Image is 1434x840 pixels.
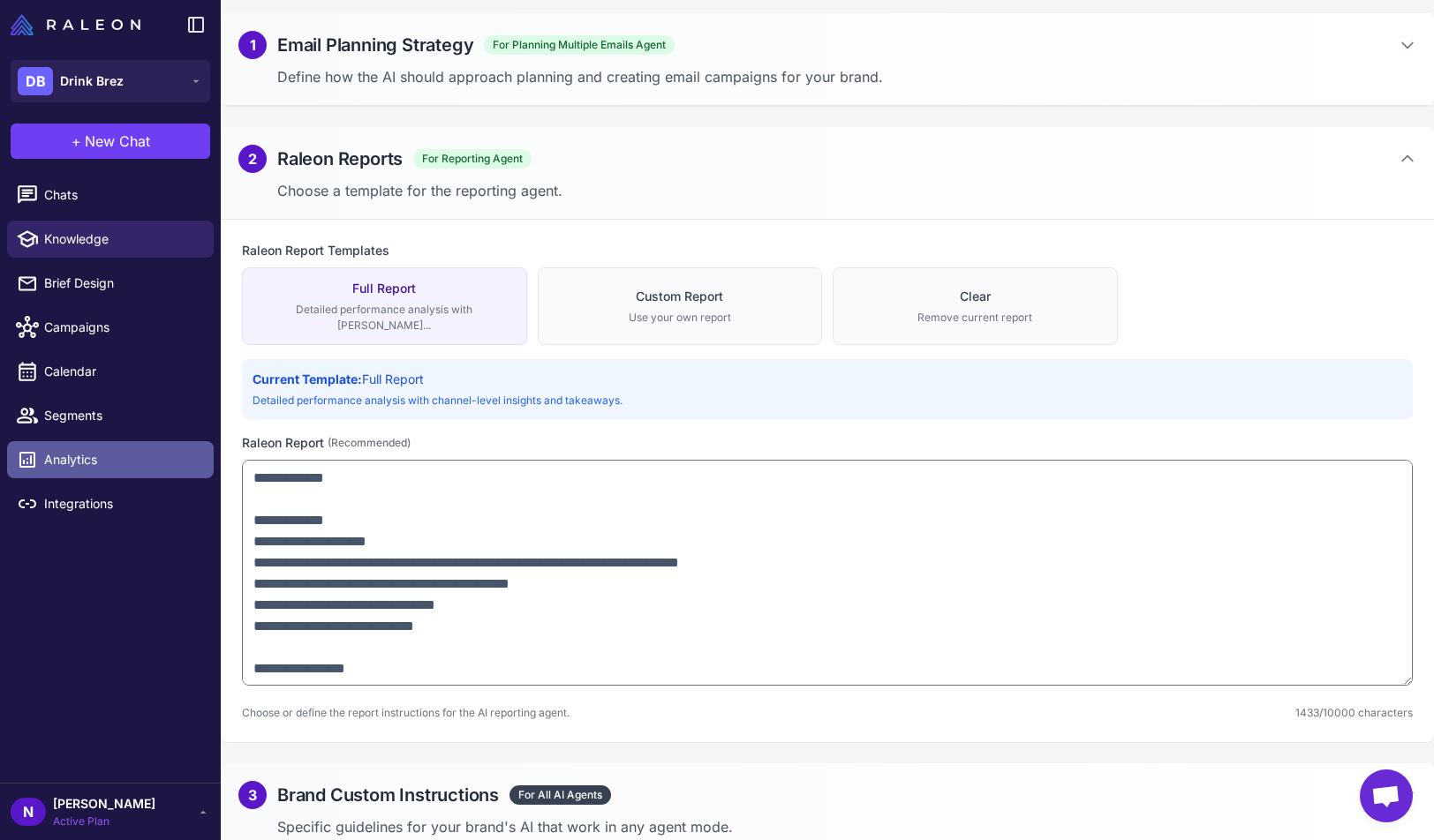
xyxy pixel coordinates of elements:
[7,485,214,522] a: Integrations
[253,393,1402,409] p: Detailed performance analysis with channel-level insights and takeaways.
[44,450,200,469] span: Analytics
[509,785,611,805] span: For All AI Agents
[44,229,200,249] span: Knowledge
[7,397,214,434] a: Segments
[44,185,200,205] span: Chats
[844,287,1106,306] div: Clear
[44,274,200,293] span: Brief Design
[549,287,811,306] div: Custom Report
[44,494,200,514] span: Integrations
[242,705,570,721] p: Choose or define the report instructions for the AI reporting agent.
[7,353,214,390] a: Calendar
[11,14,147,35] a: Raleon Logo
[7,265,214,302] a: Brief Design
[253,370,1402,389] p: Full Report
[1295,705,1413,721] p: 1433/10000 characters
[53,814,155,829] span: Active Plan
[277,66,1416,87] p: Define how the AI should approach planning and creating email campaigns for your brand.
[549,310,811,326] div: Use your own report
[238,145,267,173] div: 2
[11,60,210,102] button: DBDrink Brez
[85,131,150,152] span: New Chat
[44,406,200,425] span: Segments
[7,221,214,258] a: Knowledge
[238,781,267,809] div: 3
[18,67,53,95] div: DB
[242,433,1413,453] label: Raleon Report
[242,267,527,345] button: Full ReportDetailed performance analysis with [PERSON_NAME]...
[1360,769,1413,822] div: Open chat
[328,435,411,451] span: (Recommended)
[538,267,823,345] button: Custom ReportUse your own report
[60,71,124,91] span: Drink Brez
[11,14,140,35] img: Raleon Logo
[277,782,499,808] h2: Brand Custom Instructions
[253,371,362,386] strong: Current Template:
[7,176,214,214] a: Chats
[413,149,532,169] span: For Reporting Agent
[253,279,516,298] div: Full Report
[11,124,210,159] button: +New Chat
[44,318,200,337] span: Campaigns
[238,31,267,59] div: 1
[7,441,214,478] a: Analytics
[484,35,675,55] span: For Planning Multiple Emails Agent
[277,146,403,172] h2: Raleon Reports
[844,310,1106,326] div: Remove current report
[11,798,46,826] div: N
[44,362,200,381] span: Calendar
[72,131,81,152] span: +
[253,302,516,334] div: Detailed performance analysis with [PERSON_NAME]...
[833,267,1118,345] button: ClearRemove current report
[277,32,473,58] h2: Email Planning Strategy
[277,816,1416,837] p: Specific guidelines for your brand's AI that work in any agent mode.
[7,309,214,346] a: Campaigns
[242,241,1413,260] label: Raleon Report Templates
[277,180,1416,201] p: Choose a template for the reporting agent.
[53,794,155,814] span: [PERSON_NAME]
